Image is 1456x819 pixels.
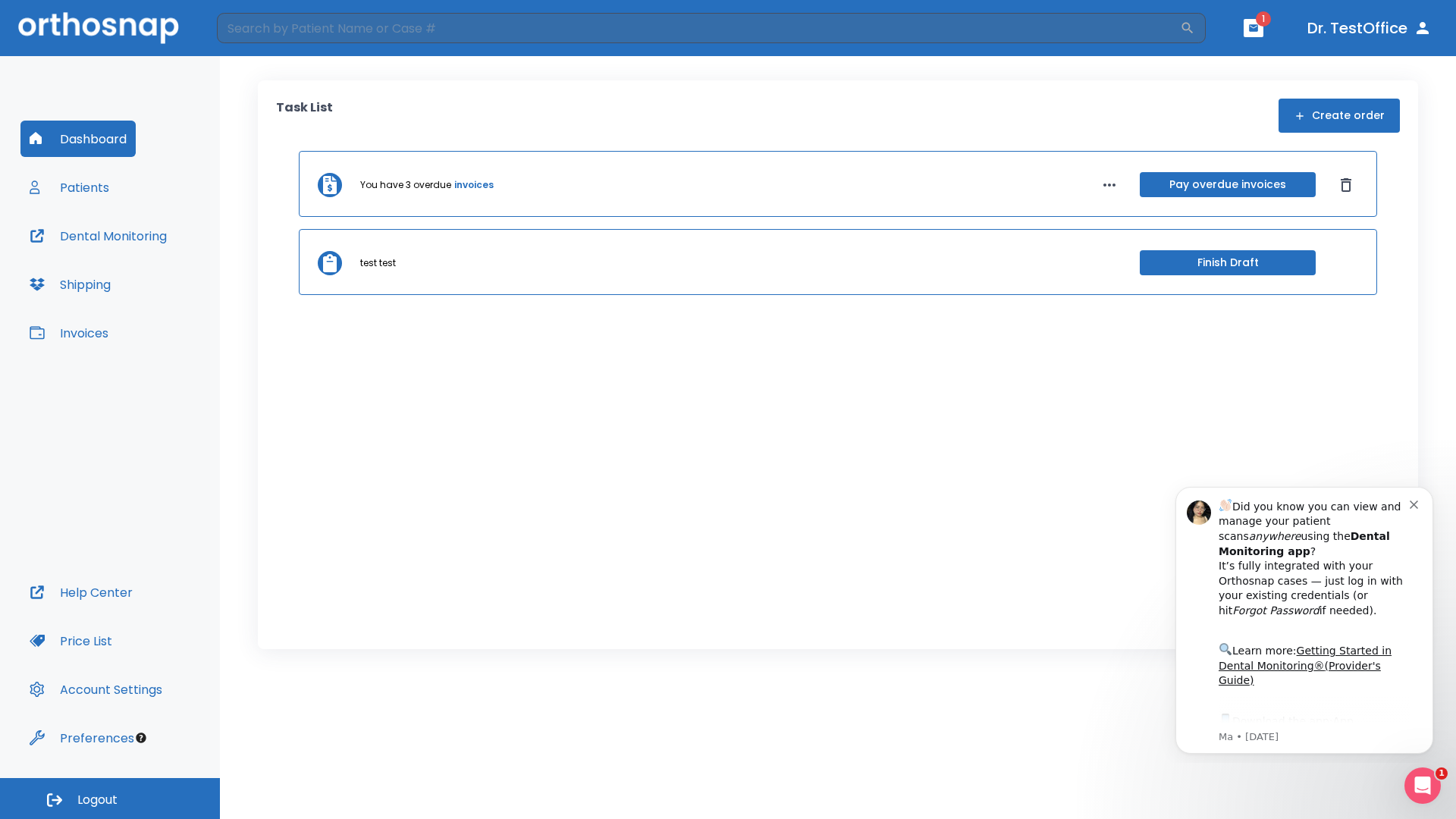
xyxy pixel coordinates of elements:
[20,315,118,351] button: Invoices
[1256,11,1271,27] span: 1
[1436,767,1448,780] span: 1
[257,24,269,36] button: Dismiss notification
[1301,14,1438,42] button: Dr. TestOffice
[454,178,494,192] a: invoices
[1334,173,1358,197] button: Dismiss
[20,218,176,254] button: Dental Monitoring
[18,12,179,43] img: Orthosnap
[66,242,201,269] a: App Store
[20,574,142,610] button: Help Center
[20,121,136,157] button: Dashboard
[276,99,333,133] p: Task List
[66,257,257,271] p: Message from Ma, sent 7w ago
[1279,99,1400,133] button: Create order
[20,169,118,206] button: Patients
[360,178,451,192] p: You have 3 overdue
[134,731,148,745] div: Tooltip anchor
[1153,473,1456,763] iframe: Intercom notifications message
[20,720,143,756] button: Preferences
[217,13,1180,43] input: Search by Patient Name or Case #
[66,238,257,315] div: Download the app: | ​ Let us know if you need help getting started!
[20,623,121,659] button: Price List
[77,792,118,808] span: Logout
[1404,767,1441,804] iframe: Intercom live chat
[360,256,396,270] p: test test
[20,266,120,303] button: Shipping
[20,671,171,708] button: Account Settings
[1140,172,1316,197] button: Pay overdue invoices
[1140,250,1316,275] button: Finish Draft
